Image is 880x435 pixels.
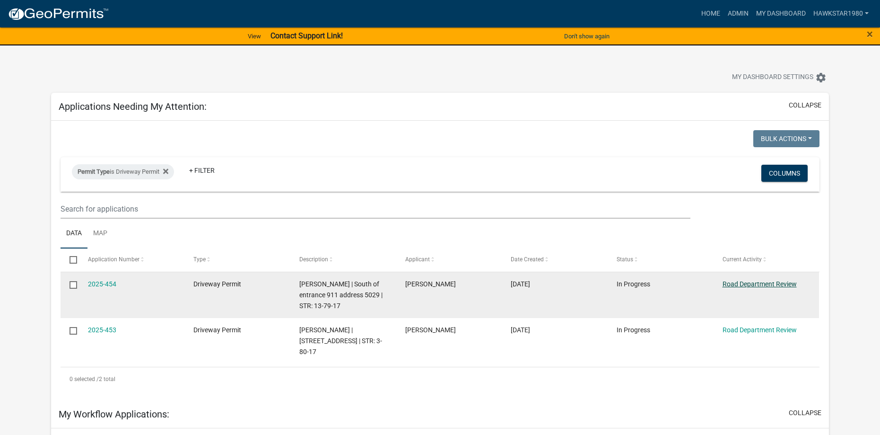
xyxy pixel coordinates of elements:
[511,256,544,263] span: Date Created
[761,165,808,182] button: Columns
[724,5,752,23] a: Admin
[72,164,174,179] div: is Driveway Permit
[617,326,650,334] span: In Progress
[789,100,821,110] button: collapse
[61,199,690,219] input: Search for applications
[70,376,99,382] span: 0 selected /
[753,130,819,147] button: Bulk Actions
[789,408,821,418] button: collapse
[61,367,819,391] div: 2 total
[59,101,207,112] h5: Applications Needing My Attention:
[617,280,650,288] span: In Progress
[867,27,873,41] span: ×
[193,280,241,288] span: Driveway Permit
[396,249,502,271] datatable-header-cell: Applicant
[290,249,396,271] datatable-header-cell: Description
[723,280,797,288] a: Road Department Review
[184,249,290,271] datatable-header-cell: Type
[78,168,110,175] span: Permit Type
[752,5,810,23] a: My Dashboard
[299,280,383,310] span: Benjamin Conover | South of entrance 911 address 5029 | STR: 13-79-17
[723,256,762,263] span: Current Activity
[61,249,78,271] datatable-header-cell: Select
[88,326,116,334] a: 2025-453
[511,326,530,334] span: 09/09/2025
[511,280,530,288] span: 09/15/2025
[78,249,184,271] datatable-header-cell: Application Number
[87,219,113,249] a: Map
[405,280,456,288] span: Benjamin Conover
[502,249,608,271] datatable-header-cell: Date Created
[193,256,206,263] span: Type
[867,28,873,40] button: Close
[88,280,116,288] a: 2025-454
[61,219,87,249] a: Data
[723,326,797,334] a: Road Department Review
[405,326,456,334] span: Wayne Landuyt
[697,5,724,23] a: Home
[608,249,714,271] datatable-header-cell: Status
[713,249,819,271] datatable-header-cell: Current Activity
[560,28,613,44] button: Don't show again
[182,162,222,179] a: + Filter
[732,72,813,83] span: My Dashboard Settings
[59,408,169,420] h5: My Workflow Applications:
[617,256,633,263] span: Status
[810,5,872,23] a: Hawkstar1980
[299,326,382,355] span: Wayne Landuyt | 13746 HWY F-27 E | STR: 3-80-17
[244,28,265,44] a: View
[724,68,834,87] button: My Dashboard Settingssettings
[815,72,827,83] i: settings
[405,256,430,263] span: Applicant
[88,256,139,263] span: Application Number
[299,256,328,263] span: Description
[270,31,343,40] strong: Contact Support Link!
[193,326,241,334] span: Driveway Permit
[51,121,829,400] div: collapse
